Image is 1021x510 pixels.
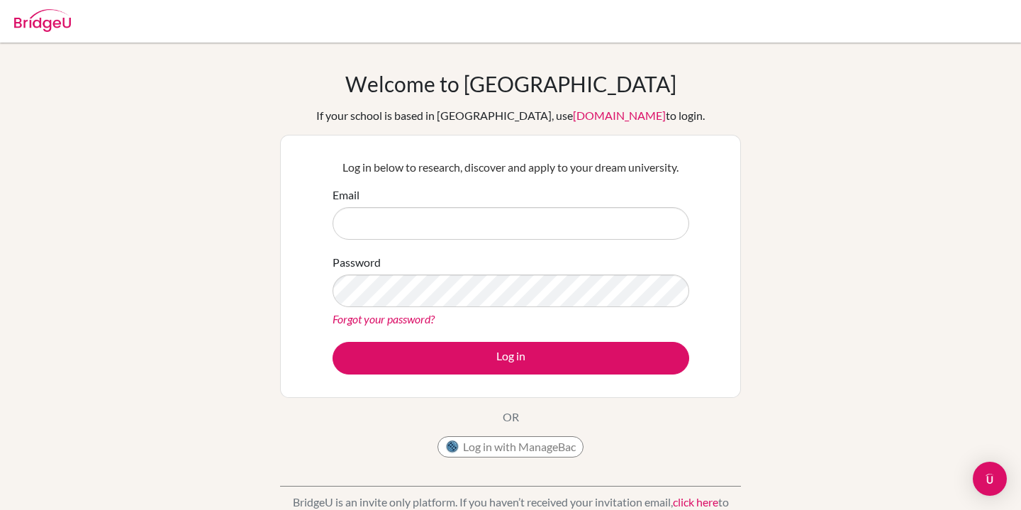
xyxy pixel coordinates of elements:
div: If your school is based in [GEOGRAPHIC_DATA], use to login. [316,107,705,124]
div: Open Intercom Messenger [973,462,1007,496]
button: Log in [333,342,689,375]
label: Password [333,254,381,271]
button: Log in with ManageBac [437,436,584,458]
a: Forgot your password? [333,312,435,326]
a: click here [673,495,718,509]
img: Bridge-U [14,9,71,32]
a: [DOMAIN_NAME] [573,109,666,122]
label: Email [333,187,359,204]
p: Log in below to research, discover and apply to your dream university. [333,159,689,176]
p: OR [503,409,519,426]
h1: Welcome to [GEOGRAPHIC_DATA] [345,71,676,96]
